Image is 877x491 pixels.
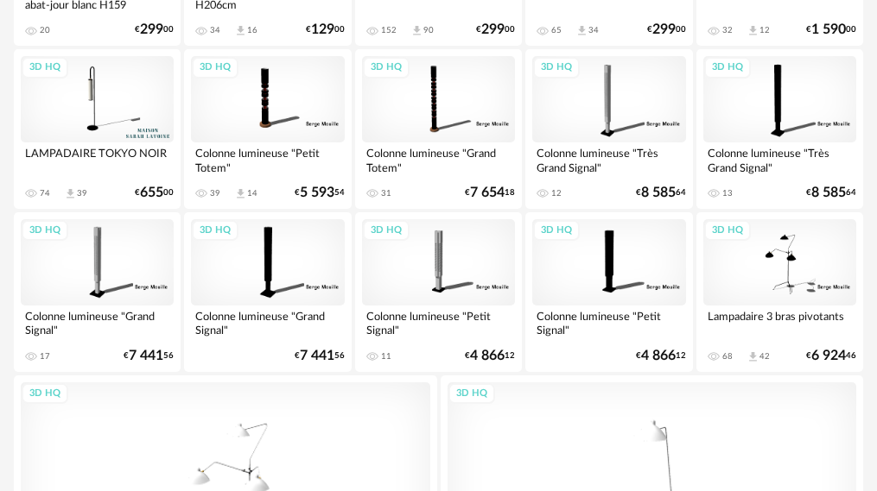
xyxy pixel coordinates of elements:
div: € 12 [636,350,686,362]
div: 12 [551,188,562,198]
span: 7 654 [470,187,505,198]
a: 3D HQ Colonne lumineuse "Très Grand Signal" 13 €8 58564 [696,49,863,209]
div: € 46 [806,350,856,362]
div: 90 [423,25,434,35]
div: 3D HQ [704,220,751,242]
div: 65 [551,25,562,35]
div: Colonne lumineuse "Petit Totem" [191,142,344,177]
div: € 00 [135,187,174,198]
div: € 00 [806,24,856,35]
a: 3D HQ Colonne lumineuse "Grand Signal" €7 44156 [184,212,351,372]
span: Download icon [234,187,247,200]
div: 12 [759,25,770,35]
div: 3D HQ [363,57,410,79]
div: 3D HQ [448,383,495,405]
a: 3D HQ Colonne lumineuse "Grand Totem" 31 €7 65418 [355,49,522,209]
div: € 64 [636,187,686,198]
div: Colonne lumineuse "Petit Signal" [362,305,515,340]
div: Colonne lumineuse "Grand Totem" [362,142,515,177]
div: 34 [210,25,220,35]
div: 3D HQ [533,57,580,79]
div: 39 [77,188,87,198]
span: Download icon [747,24,759,37]
div: € 56 [295,350,345,362]
div: € 64 [806,187,856,198]
div: 17 [40,351,50,362]
div: 32 [722,25,733,35]
div: Colonne lumineuse "Très Grand Signal" [703,142,856,177]
div: 68 [722,351,733,362]
a: 3D HQ Colonne lumineuse "Grand Signal" 17 €7 44156 [14,212,181,372]
div: Colonne lumineuse "Très Grand Signal" [532,142,685,177]
a: 3D HQ Colonne lumineuse "Petit Signal" €4 86612 [525,212,692,372]
span: 4 866 [641,350,676,362]
div: € 00 [135,24,174,35]
div: 14 [247,188,257,198]
a: 3D HQ Colonne lumineuse "Très Grand Signal" 12 €8 58564 [525,49,692,209]
div: Colonne lumineuse "Petit Signal" [532,305,685,340]
span: 5 593 [300,187,334,198]
div: € 12 [465,350,515,362]
span: 299 [652,24,676,35]
div: 3D HQ [22,220,68,242]
div: 3D HQ [704,57,751,79]
div: € 00 [476,24,515,35]
span: 129 [311,24,334,35]
span: Download icon [234,24,247,37]
div: 34 [588,25,599,35]
div: 16 [247,25,257,35]
span: 7 441 [129,350,163,362]
div: 74 [40,188,50,198]
span: Download icon [747,350,759,363]
div: Lampadaire 3 bras pivotants [703,305,856,340]
span: 4 866 [470,350,505,362]
a: 3D HQ Lampadaire 3 bras pivotants 68 Download icon 42 €6 92446 [696,212,863,372]
div: € 18 [465,187,515,198]
div: 13 [722,188,733,198]
span: 1 590 [811,24,846,35]
a: 3D HQ LAMPADAIRE TOKYO NOIR 74 Download icon 39 €65500 [14,49,181,209]
div: 31 [381,188,391,198]
span: 8 585 [641,187,676,198]
span: 299 [140,24,163,35]
a: 3D HQ Colonne lumineuse "Petit Signal" 11 €4 86612 [355,212,522,372]
div: 3D HQ [22,57,68,79]
div: 3D HQ [22,383,68,405]
div: € 00 [306,24,345,35]
div: € 56 [124,350,174,362]
span: 6 924 [811,350,846,362]
div: Colonne lumineuse "Grand Signal" [21,305,174,340]
div: 3D HQ [533,220,580,242]
div: € 54 [295,187,345,198]
div: 42 [759,351,770,362]
div: 11 [381,351,391,362]
div: € 00 [647,24,686,35]
span: Download icon [64,187,77,200]
span: 655 [140,187,163,198]
span: 8 585 [811,187,846,198]
div: Colonne lumineuse "Grand Signal" [191,305,344,340]
div: 20 [40,25,50,35]
span: Download icon [410,24,423,37]
div: LAMPADAIRE TOKYO NOIR [21,142,174,177]
span: Download icon [575,24,588,37]
div: 3D HQ [363,220,410,242]
div: 3D HQ [192,57,238,79]
span: 299 [481,24,505,35]
div: 152 [381,25,397,35]
div: 39 [210,188,220,198]
span: 7 441 [300,350,334,362]
div: 3D HQ [192,220,238,242]
a: 3D HQ Colonne lumineuse "Petit Totem" 39 Download icon 14 €5 59354 [184,49,351,209]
